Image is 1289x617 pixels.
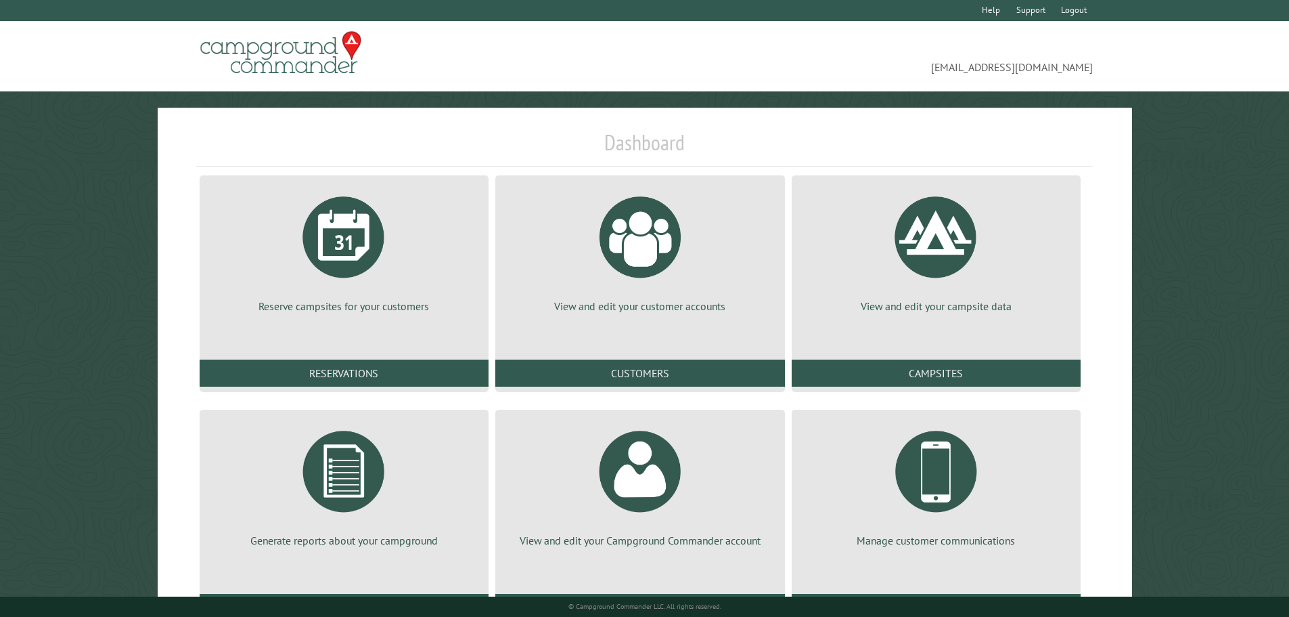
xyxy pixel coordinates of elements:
[568,602,721,611] small: © Campground Commander LLC. All rights reserved.
[808,299,1064,314] p: View and edit your campsite data
[792,360,1081,387] a: Campsites
[512,186,768,314] a: View and edit your customer accounts
[200,360,489,387] a: Reservations
[216,299,472,314] p: Reserve campsites for your customers
[216,533,472,548] p: Generate reports about your campground
[808,533,1064,548] p: Manage customer communications
[512,421,768,548] a: View and edit your Campground Commander account
[512,299,768,314] p: View and edit your customer accounts
[808,186,1064,314] a: View and edit your campsite data
[196,26,365,79] img: Campground Commander
[512,533,768,548] p: View and edit your Campground Commander account
[216,186,472,314] a: Reserve campsites for your customers
[495,360,784,387] a: Customers
[196,129,1093,167] h1: Dashboard
[645,37,1093,75] span: [EMAIL_ADDRESS][DOMAIN_NAME]
[216,421,472,548] a: Generate reports about your campground
[808,421,1064,548] a: Manage customer communications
